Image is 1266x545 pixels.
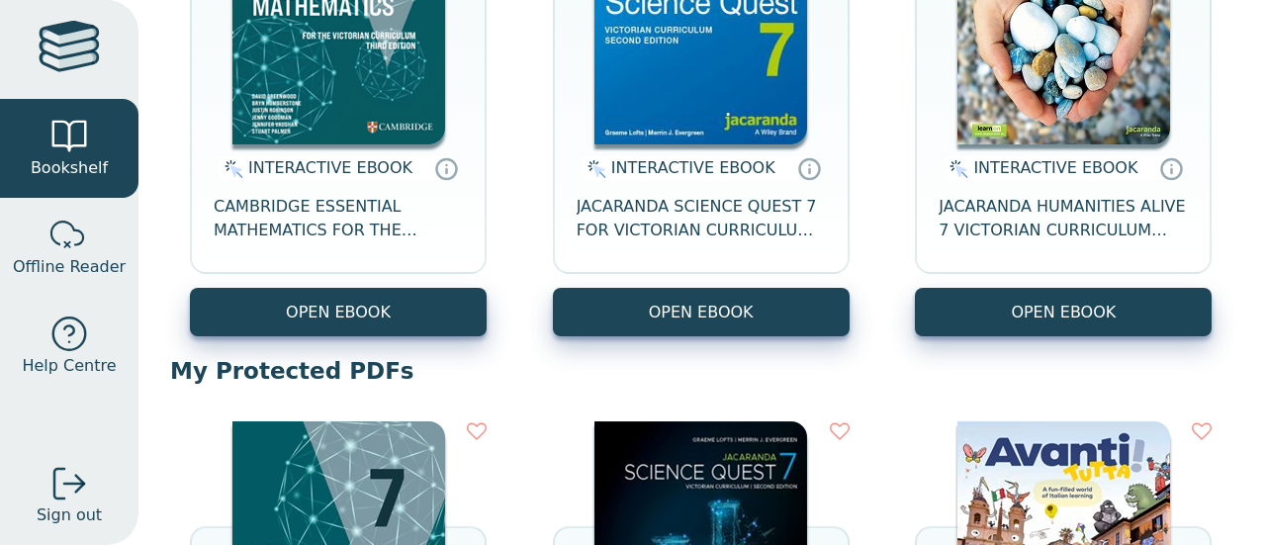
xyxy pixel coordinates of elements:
[797,156,821,180] a: Interactive eBooks are accessed online via the publisher’s portal. They contain interactive resou...
[170,356,1234,386] p: My Protected PDFs
[37,503,102,527] span: Sign out
[214,195,463,242] span: CAMBRIDGE ESSENTIAL MATHEMATICS FOR THE VICTORIAN CURRICULUM YEAR 7 EBOOK 3E
[248,158,412,177] span: INTERACTIVE EBOOK
[939,195,1188,242] span: JACARANDA HUMANITIES ALIVE 7 VICTORIAN CURRICULUM LEARNON EBOOK 2E
[1159,156,1183,180] a: Interactive eBooks are accessed online via the publisher’s portal. They contain interactive resou...
[611,158,775,177] span: INTERACTIVE EBOOK
[31,156,108,180] span: Bookshelf
[219,157,243,181] img: interactive.svg
[22,354,116,378] span: Help Centre
[944,157,968,181] img: interactive.svg
[582,157,606,181] img: interactive.svg
[13,255,126,279] span: Offline Reader
[577,195,826,242] span: JACARANDA SCIENCE QUEST 7 FOR VICTORIAN CURRICULUM LEARNON 2E EBOOK
[434,156,458,180] a: Interactive eBooks are accessed online via the publisher’s portal. They contain interactive resou...
[915,288,1212,336] button: OPEN EBOOK
[190,288,487,336] button: OPEN EBOOK
[973,158,1137,177] span: INTERACTIVE EBOOK
[553,288,850,336] button: OPEN EBOOK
